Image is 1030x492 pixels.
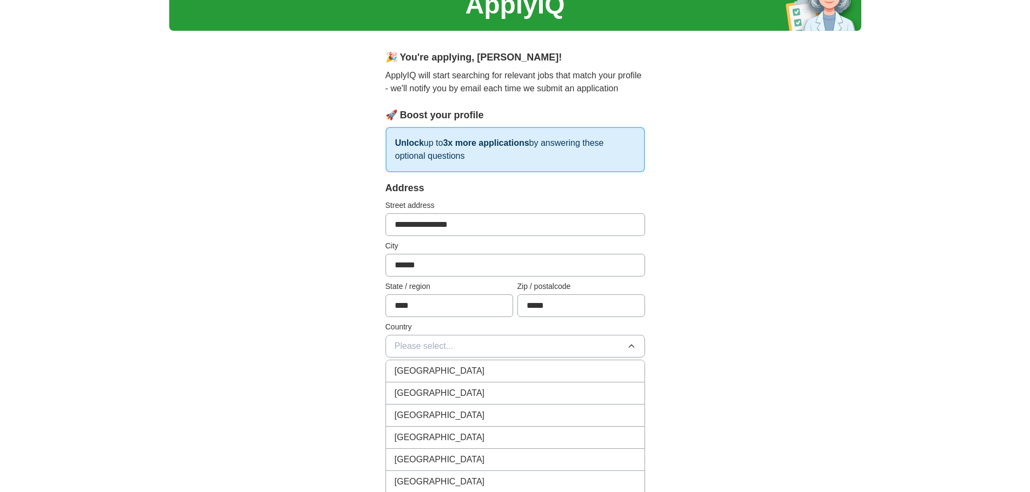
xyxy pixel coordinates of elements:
[517,281,645,292] label: Zip / postalcode
[386,200,645,211] label: Street address
[395,387,485,400] span: [GEOGRAPHIC_DATA]
[395,365,485,378] span: [GEOGRAPHIC_DATA]
[386,321,645,333] label: Country
[395,409,485,422] span: [GEOGRAPHIC_DATA]
[395,475,485,488] span: [GEOGRAPHIC_DATA]
[395,340,454,353] span: Please select...
[386,281,513,292] label: State / region
[386,108,645,123] div: 🚀 Boost your profile
[395,138,424,147] strong: Unlock
[395,453,485,466] span: [GEOGRAPHIC_DATA]
[386,181,645,196] div: Address
[386,50,645,65] div: 🎉 You're applying , [PERSON_NAME] !
[386,69,645,95] p: ApplyIQ will start searching for relevant jobs that match your profile - we'll notify you by emai...
[386,240,645,252] label: City
[386,127,645,172] p: up to by answering these optional questions
[395,431,485,444] span: [GEOGRAPHIC_DATA]
[386,335,645,358] button: Please select...
[443,138,529,147] strong: 3x more applications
